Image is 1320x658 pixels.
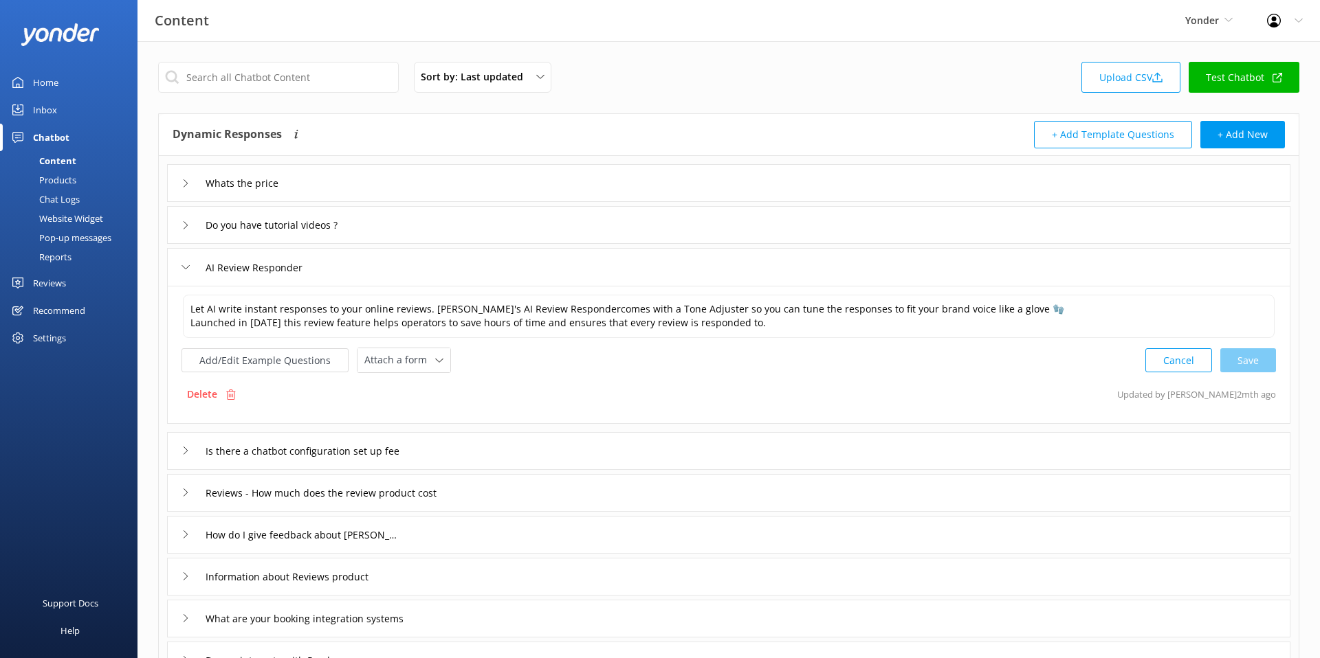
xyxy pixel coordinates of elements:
[60,617,80,644] div: Help
[43,589,98,617] div: Support Docs
[1081,62,1180,93] a: Upload CSV
[33,96,57,124] div: Inbox
[21,23,100,46] img: yonder-white-logo.png
[33,69,58,96] div: Home
[1185,14,1219,27] span: Yonder
[1034,121,1192,148] button: + Add Template Questions
[8,228,111,247] div: Pop-up messages
[8,151,137,170] a: Content
[8,170,137,190] a: Products
[8,247,137,266] a: Reports
[1189,62,1299,93] a: Test Chatbot
[173,121,282,148] h4: Dynamic Responses
[181,348,349,372] button: Add/Edit Example Questions
[33,324,66,352] div: Settings
[1145,348,1212,372] button: Cancel
[8,151,76,170] div: Content
[8,209,137,228] a: Website Widget
[1117,381,1276,407] p: Updated by [PERSON_NAME] 2mth ago
[8,247,71,266] div: Reports
[1200,121,1285,148] button: + Add New
[187,387,217,402] p: Delete
[8,170,76,190] div: Products
[364,352,435,367] span: Attach a form
[8,228,137,247] a: Pop-up messages
[158,62,399,93] input: Search all Chatbot Content
[33,124,69,151] div: Chatbot
[421,69,531,84] span: Sort by: Last updated
[33,269,66,297] div: Reviews
[8,209,103,228] div: Website Widget
[8,190,137,209] a: Chat Logs
[183,295,1275,338] textarea: Let AI write instant responses to your online reviews. [PERSON_NAME]'s AI Review Respondercomes w...
[33,297,85,324] div: Recommend
[8,190,80,209] div: Chat Logs
[155,10,209,32] h3: Content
